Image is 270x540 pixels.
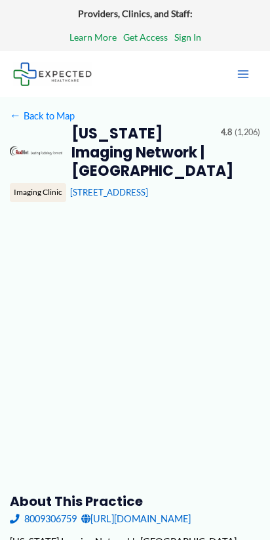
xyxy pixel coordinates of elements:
span: ← [10,110,22,121]
a: ←Back to Map [10,107,75,125]
a: Sign In [174,29,201,46]
strong: Providers, Clinics, and Staff: [78,8,193,19]
span: 4.8 [221,125,232,140]
img: Expected Healthcare Logo - side, dark font, small [13,62,92,85]
a: Learn More [69,29,117,46]
span: (1,206) [235,125,260,140]
div: Imaging Clinic [10,183,66,201]
a: Get Access [123,29,168,46]
a: [URL][DOMAIN_NAME] [81,510,191,528]
h3: About this practice [10,493,261,510]
a: 8009306759 [10,510,77,528]
button: Main menu toggle [229,60,257,88]
h2: [US_STATE] Imaging Network | [GEOGRAPHIC_DATA] [71,125,212,180]
a: [STREET_ADDRESS] [70,187,148,197]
